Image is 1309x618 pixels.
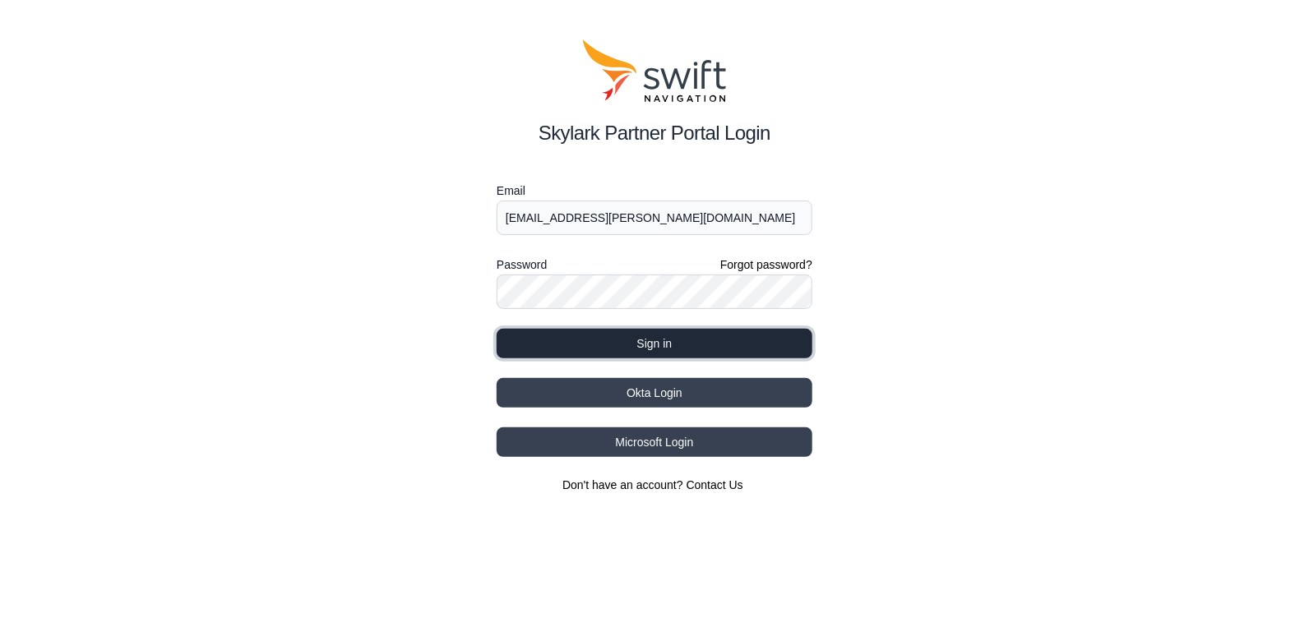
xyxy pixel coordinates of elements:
button: Microsoft Login [497,427,812,457]
button: Sign in [497,329,812,358]
a: Forgot password? [720,256,812,273]
h2: Skylark Partner Portal Login [497,118,812,148]
a: Contact Us [687,478,743,491]
section: Don't have an account? [497,477,812,493]
label: Email [497,181,812,201]
button: Okta Login [497,378,812,408]
label: Password [497,255,547,274]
